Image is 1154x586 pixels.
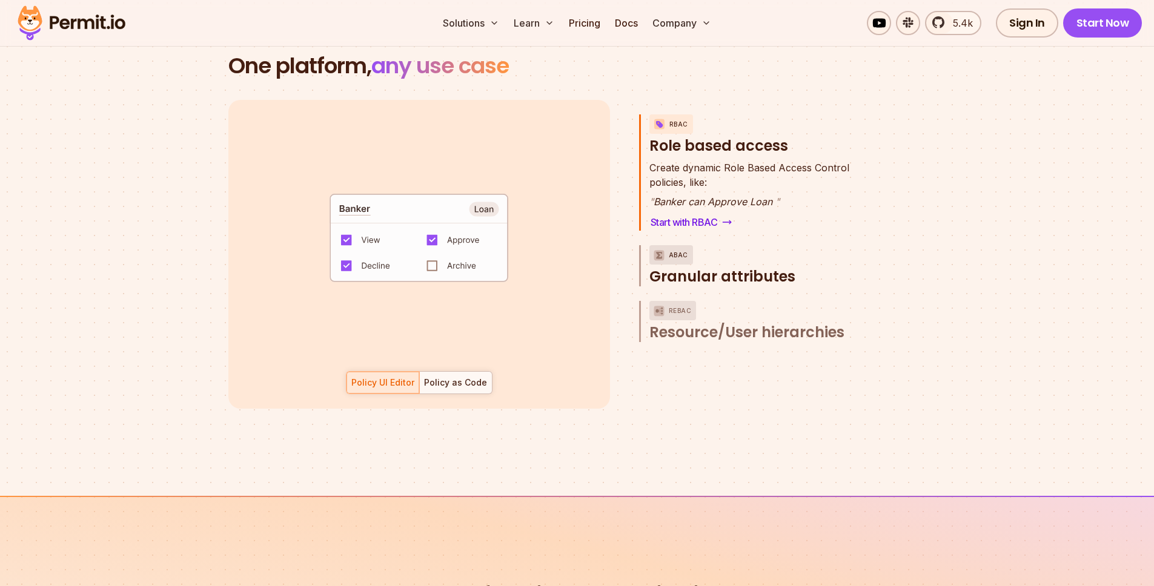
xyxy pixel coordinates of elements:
[649,160,849,175] span: Create dynamic Role Based Access Control
[648,11,716,35] button: Company
[649,196,654,208] span: "
[424,377,487,389] div: Policy as Code
[419,371,492,394] button: Policy as Code
[509,11,559,35] button: Learn
[649,160,849,189] p: policies, like:
[925,11,981,35] a: 5.4k
[649,214,734,231] a: Start with RBAC
[649,323,844,342] span: Resource/User hierarchies
[775,196,780,208] span: "
[371,50,509,81] span: any use case
[946,16,973,30] span: 5.4k
[228,54,926,78] h2: One platform,
[438,11,504,35] button: Solutions
[669,245,688,265] p: ABAC
[649,301,875,342] button: ReBACResource/User hierarchies
[996,8,1058,38] a: Sign In
[649,267,795,286] span: Granular attributes
[610,11,643,35] a: Docs
[649,245,875,286] button: ABACGranular attributes
[12,2,131,44] img: Permit logo
[649,194,849,209] p: Banker can Approve Loan
[1063,8,1142,38] a: Start Now
[669,301,692,320] p: ReBAC
[649,160,875,231] div: RBACRole based access
[564,11,605,35] a: Pricing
